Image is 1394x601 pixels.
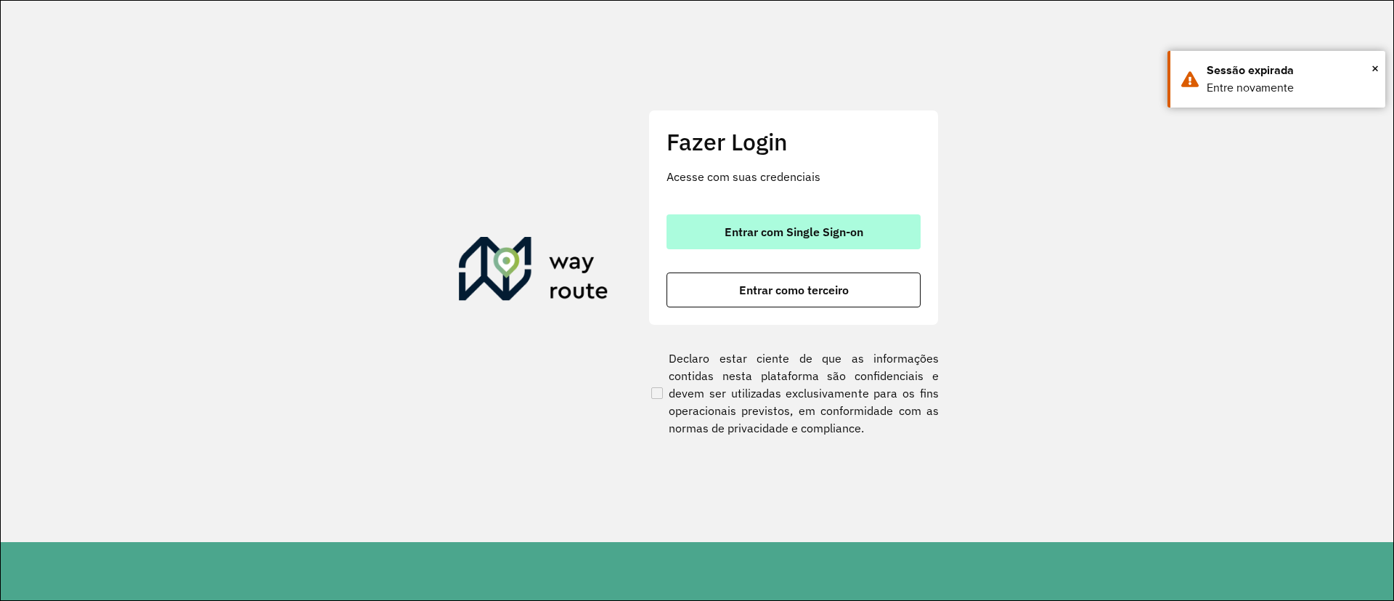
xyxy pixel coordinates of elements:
[667,168,921,185] p: Acesse com suas credenciais
[725,226,863,238] span: Entrar com Single Sign-on
[1207,79,1374,97] div: Entre novamente
[667,214,921,249] button: button
[1371,57,1379,79] button: Close
[648,350,939,437] label: Declaro estar ciente de que as informações contidas nesta plataforma são confidenciais e devem se...
[667,273,921,307] button: button
[1207,62,1374,79] div: Sessão expirada
[739,284,849,296] span: Entrar como terceiro
[667,128,921,156] h2: Fazer Login
[1371,57,1379,79] span: ×
[459,237,608,307] img: Roteirizador AmbevTech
